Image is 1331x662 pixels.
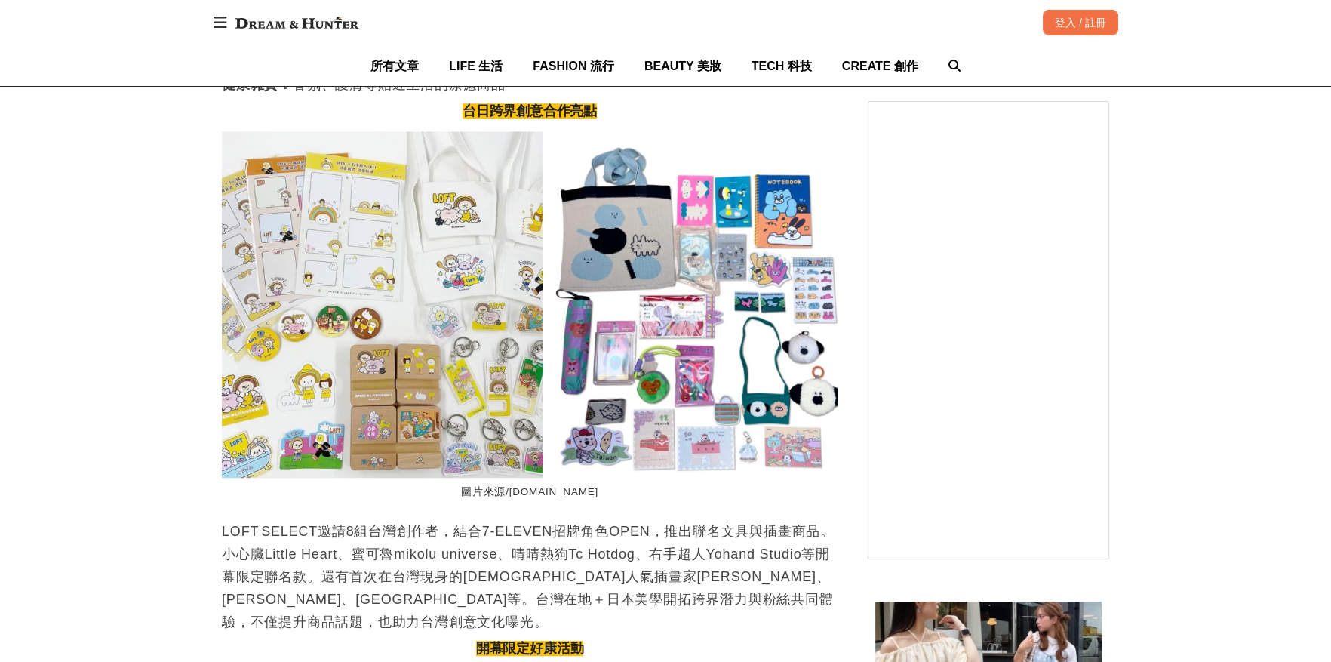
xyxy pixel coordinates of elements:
[752,46,812,86] a: TECH 科技
[533,60,614,72] span: FASHION 流行
[533,46,614,86] a: FASHION 流行
[1043,10,1118,35] div: 登入 / 註冊
[222,77,293,92] strong: 健康雜貨：
[228,9,366,36] img: Dream & Hunter
[842,46,918,86] a: CREATE 創作
[449,60,503,72] span: LIFE 生活
[752,60,812,72] span: TECH 科技
[449,46,503,86] a: LIFE 生活
[222,478,838,507] figcaption: 圖片來源/[DOMAIN_NAME]
[463,103,597,119] span: 台日跨界創意合作亮點
[644,60,721,72] span: BEAUTY 美妝
[370,60,419,72] span: 所有文章
[842,60,918,72] span: CREATE 創作
[370,46,419,86] a: 所有文章
[222,520,838,633] p: LOFT SELECT邀請8組台灣創作者，結合7‑ELEVEN招牌角色OPEN，推出聯名文具與插畫商品。小心臟Little Heart、蜜可魯mikolu universe、晴晴熱狗Tc Hot...
[222,131,838,478] img: 高雄夢時代複合式店中店「LOFT SELECT」
[476,641,584,656] span: 開幕限定好康活動
[644,46,721,86] a: BEAUTY 美妝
